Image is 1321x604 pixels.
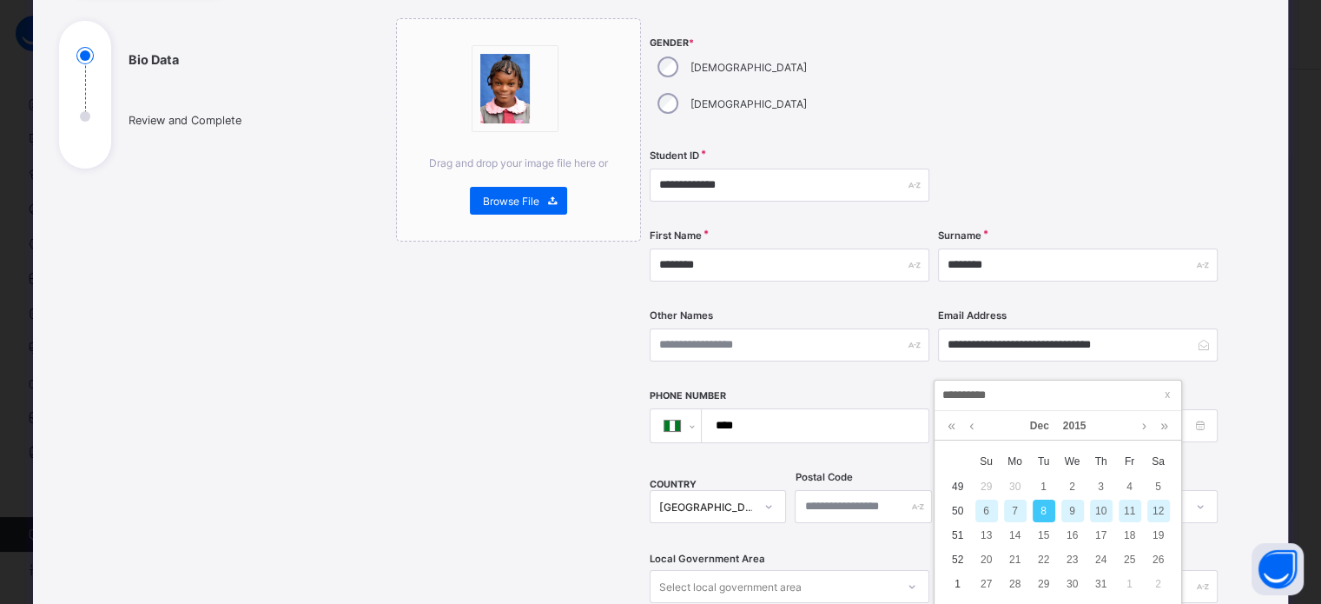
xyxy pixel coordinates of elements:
th: Wed [1058,448,1087,475]
td: December 13, 2015 [972,523,1001,548]
button: Open asap [1252,543,1304,595]
td: December 21, 2015 [1001,548,1029,572]
div: 29 [1033,573,1055,595]
label: First Name [650,229,702,242]
div: 31 [1090,573,1113,595]
td: December 27, 2015 [972,572,1001,596]
div: 12 [1147,500,1170,522]
div: 27 [975,573,998,595]
label: Postal Code [795,471,852,483]
div: 15 [1033,524,1055,547]
td: December 3, 2015 [1087,475,1115,499]
div: [GEOGRAPHIC_DATA] [659,501,755,514]
div: 21 [1004,548,1027,571]
a: Last year (Control + left) [943,411,960,441]
th: Mon [1001,448,1029,475]
span: COUNTRY [650,479,697,490]
td: December 14, 2015 [1001,523,1029,548]
span: Drag and drop your image file here or [429,156,608,169]
span: Fr [1115,454,1144,469]
td: January 2, 2016 [1144,572,1172,596]
td: December 30, 2015 [1058,572,1087,596]
td: 50 [943,499,972,523]
label: Student ID [650,149,699,162]
td: November 30, 2015 [1001,475,1029,499]
th: Tue [1029,448,1058,475]
div: 7 [1004,500,1027,522]
td: December 15, 2015 [1029,523,1058,548]
div: 6 [975,500,998,522]
div: 2 [1147,573,1170,595]
div: 20 [975,548,998,571]
div: 16 [1061,524,1084,547]
td: December 11, 2015 [1115,499,1144,523]
a: Next year (Control + right) [1156,411,1172,441]
td: December 7, 2015 [1001,499,1029,523]
th: Sun [972,448,1001,475]
a: Dec [1023,411,1056,441]
td: December 19, 2015 [1144,523,1172,548]
span: Local Government Area [650,553,765,565]
td: December 9, 2015 [1058,499,1087,523]
div: 9 [1061,500,1084,522]
label: Other Names [650,309,713,322]
span: Tu [1029,454,1058,469]
div: 24 [1090,548,1113,571]
td: December 5, 2015 [1144,475,1172,499]
td: 51 [943,523,972,548]
td: December 17, 2015 [1087,523,1115,548]
th: Fri [1115,448,1144,475]
a: Previous month (PageUp) [965,411,978,441]
div: 28 [1004,573,1027,595]
th: Sat [1144,448,1172,475]
img: bannerImage [480,54,530,123]
td: December 8, 2015 [1029,499,1058,523]
div: 4 [1119,475,1141,498]
div: 14 [1004,524,1027,547]
div: bannerImageDrag and drop your image file here orBrowse File [396,18,641,242]
div: 17 [1090,524,1113,547]
td: December 31, 2015 [1087,572,1115,596]
td: December 4, 2015 [1115,475,1144,499]
div: 18 [1119,524,1141,547]
td: 49 [943,475,972,499]
label: Surname [938,229,981,242]
div: Select local government area [659,570,802,603]
div: 1 [1033,475,1055,498]
span: We [1058,454,1087,469]
div: 30 [1061,573,1084,595]
div: 29 [975,475,998,498]
a: 2015 [1056,411,1093,441]
td: December 24, 2015 [1087,548,1115,572]
div: 22 [1033,548,1055,571]
td: December 26, 2015 [1144,548,1172,572]
div: 11 [1119,500,1141,522]
td: December 16, 2015 [1058,523,1087,548]
th: Thu [1087,448,1115,475]
div: 5 [1147,475,1170,498]
td: December 2, 2015 [1058,475,1087,499]
td: December 23, 2015 [1058,548,1087,572]
div: 13 [975,524,998,547]
td: December 29, 2015 [1029,572,1058,596]
td: December 6, 2015 [972,499,1001,523]
label: [DEMOGRAPHIC_DATA] [690,61,807,74]
td: December 28, 2015 [1001,572,1029,596]
div: 3 [1090,475,1113,498]
div: 26 [1147,548,1170,571]
td: December 25, 2015 [1115,548,1144,572]
div: 2 [1061,475,1084,498]
div: 19 [1147,524,1170,547]
td: 1 [943,572,972,596]
td: December 20, 2015 [972,548,1001,572]
td: January 1, 2016 [1115,572,1144,596]
div: 30 [1004,475,1027,498]
td: 52 [943,548,972,572]
span: Sa [1144,454,1172,469]
span: Mo [1001,454,1029,469]
div: 8 [1033,500,1055,522]
td: December 10, 2015 [1087,499,1115,523]
span: Gender [650,37,929,49]
label: [DEMOGRAPHIC_DATA] [690,97,807,110]
span: Su [972,454,1001,469]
